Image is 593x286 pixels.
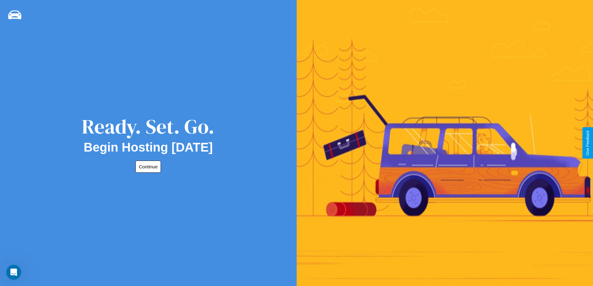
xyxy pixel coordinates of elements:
[586,130,590,156] div: Give Feedback
[82,113,214,140] div: Ready. Set. Go.
[6,265,21,280] iframe: Intercom live chat
[84,140,213,154] h2: Begin Hosting [DATE]
[135,161,161,173] button: Continue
